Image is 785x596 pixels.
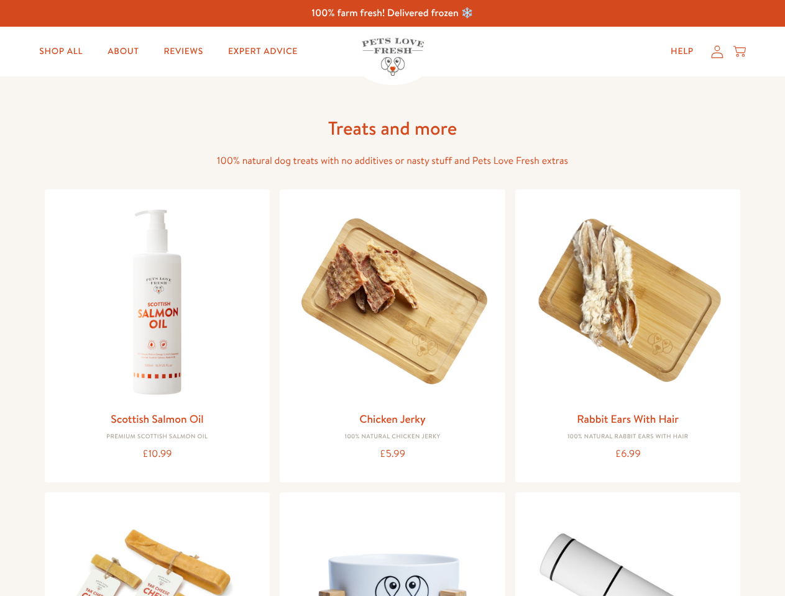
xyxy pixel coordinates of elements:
span: 100% natural dog treats with no additives or nasty stuff and Pets Love Fresh extras [217,154,568,168]
a: Scottish Salmon Oil [111,411,203,427]
a: Reviews [154,39,213,64]
a: Help [661,39,704,64]
img: Chicken Jerky [290,199,495,405]
h1: Treats and more [194,116,592,140]
div: Premium Scottish Salmon Oil [55,433,260,441]
div: £10.99 [55,446,260,463]
div: £5.99 [290,446,495,463]
a: Rabbit Ears With Hair [577,411,679,427]
a: Expert Advice [218,39,308,64]
a: Shop All [29,39,93,64]
img: Pets Love Fresh [362,38,424,76]
div: 100% Natural Chicken Jerky [290,433,495,441]
a: Chicken Jerky [359,411,426,427]
div: 100% Natural Rabbit Ears with hair [525,433,731,441]
img: Rabbit Ears With Hair [525,199,731,405]
img: Scottish Salmon Oil [55,199,260,405]
div: £6.99 [525,446,731,463]
a: About [98,39,149,64]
